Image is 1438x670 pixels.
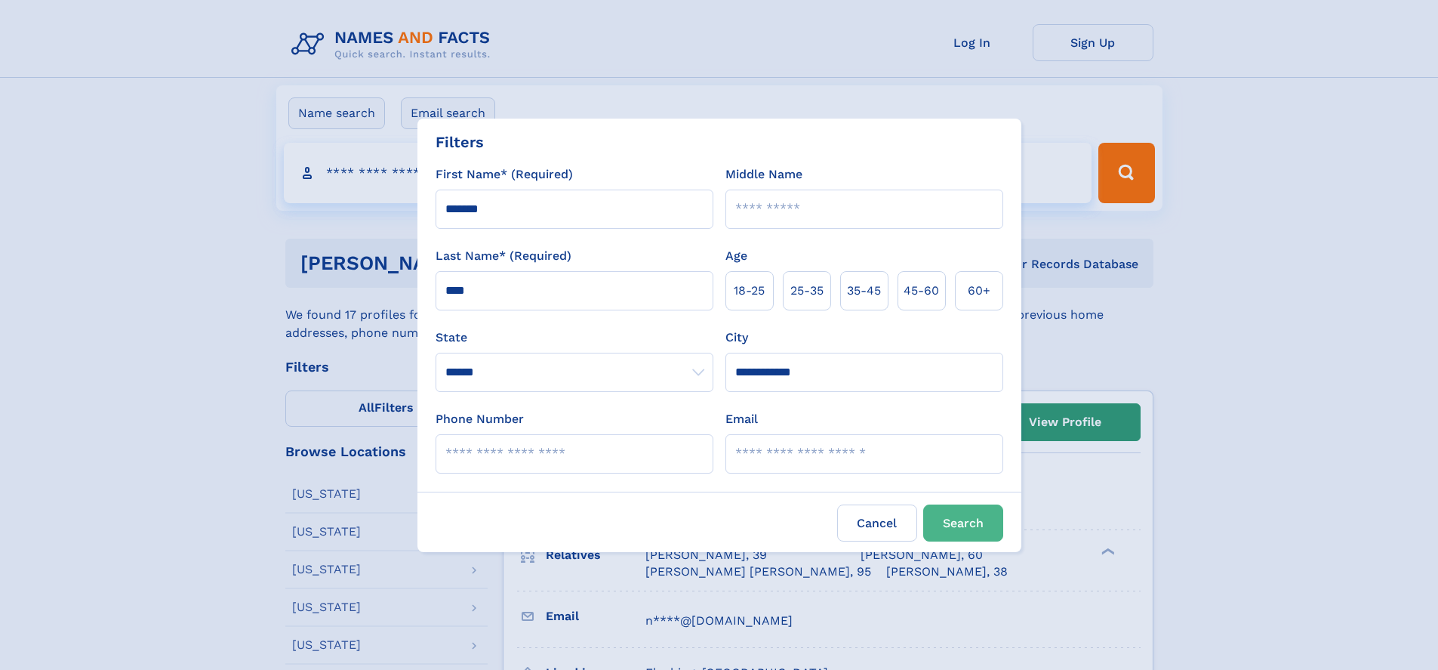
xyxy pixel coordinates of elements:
span: 35‑45 [847,282,881,300]
label: Age [725,247,747,265]
span: 45‑60 [904,282,939,300]
label: City [725,329,748,347]
label: State [436,329,713,347]
label: Last Name* (Required) [436,247,571,265]
div: Filters [436,131,484,153]
span: 25‑35 [790,282,824,300]
span: 18‑25 [734,282,765,300]
span: 60+ [968,282,990,300]
label: Email [725,410,758,428]
label: Middle Name [725,165,802,184]
button: Search [923,505,1003,542]
label: Phone Number [436,410,524,428]
label: Cancel [837,505,917,542]
label: First Name* (Required) [436,165,573,184]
